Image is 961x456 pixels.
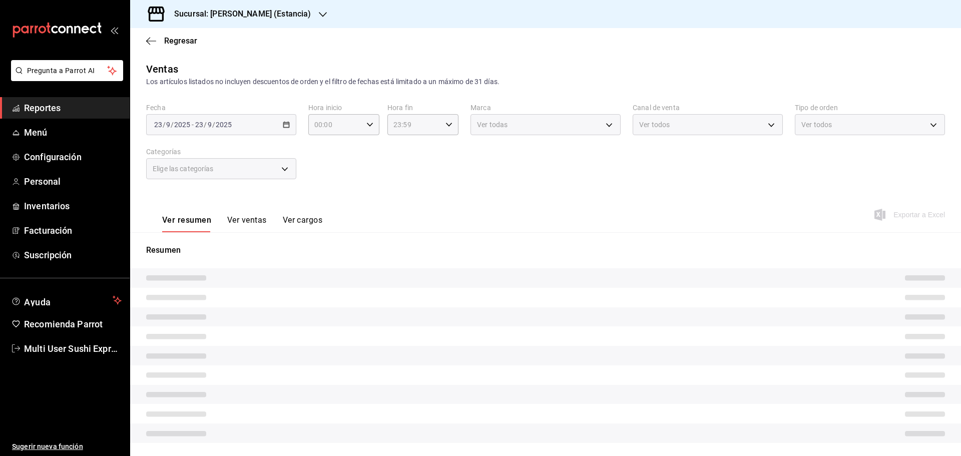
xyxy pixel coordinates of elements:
a: Pregunta a Parrot AI [7,73,123,83]
button: Pregunta a Parrot AI [11,60,123,81]
label: Hora fin [387,104,458,111]
span: / [212,121,215,129]
button: Ver ventas [227,215,267,232]
span: Elige las categorías [153,164,214,174]
span: Suscripción [24,248,122,262]
span: / [204,121,207,129]
label: Hora inicio [308,104,379,111]
span: Configuración [24,150,122,164]
span: Inventarios [24,199,122,213]
input: -- [195,121,204,129]
label: Marca [470,104,621,111]
label: Canal de venta [633,104,783,111]
span: / [163,121,166,129]
input: -- [166,121,171,129]
span: Recomienda Parrot [24,317,122,331]
div: Los artículos listados no incluyen descuentos de orden y el filtro de fechas está limitado a un m... [146,77,945,87]
input: -- [207,121,212,129]
span: Regresar [164,36,197,46]
button: open_drawer_menu [110,26,118,34]
input: ---- [215,121,232,129]
button: Ver cargos [283,215,323,232]
div: Ventas [146,62,178,77]
span: Sugerir nueva función [12,441,122,452]
div: navigation tabs [162,215,322,232]
span: Personal [24,175,122,188]
label: Categorías [146,148,296,155]
span: Ayuda [24,294,109,306]
button: Ver resumen [162,215,211,232]
span: Facturación [24,224,122,237]
button: Regresar [146,36,197,46]
span: Pregunta a Parrot AI [27,66,108,76]
span: Reportes [24,101,122,115]
p: Resumen [146,244,945,256]
label: Fecha [146,104,296,111]
span: Ver todos [801,120,832,130]
span: Multi User Sushi Express [24,342,122,355]
label: Tipo de orden [795,104,945,111]
span: - [192,121,194,129]
input: -- [154,121,163,129]
span: / [171,121,174,129]
h3: Sucursal: [PERSON_NAME] (Estancia) [166,8,311,20]
span: Ver todas [477,120,508,130]
span: Menú [24,126,122,139]
input: ---- [174,121,191,129]
span: Ver todos [639,120,670,130]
